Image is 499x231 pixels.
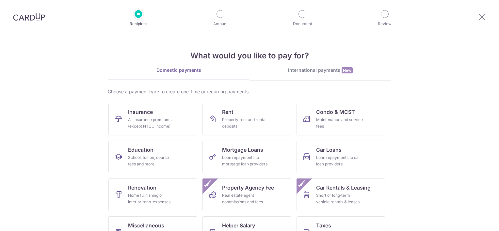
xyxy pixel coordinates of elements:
span: Car Rentals & Leasing [316,184,371,192]
div: Home furnishing or interior reno-expenses [128,192,175,205]
span: New [297,178,308,189]
span: Miscellaneous [128,222,164,229]
div: All insurance premiums (except NTUC Income) [128,116,175,130]
a: RentProperty rent and rental deposits [202,103,291,135]
p: Amount [196,21,245,27]
div: Choose a payment type to create one-time or recurring payments. [108,88,391,95]
span: New [203,178,214,189]
a: Condo & MCSTMaintenance and service fees [297,103,385,135]
div: Maintenance and service fees [316,116,363,130]
div: Loan repayments to mortgage loan providers [222,154,269,167]
p: Review [361,21,409,27]
div: Loan repayments to car loan providers [316,154,363,167]
div: School, tuition, course fees and more [128,154,175,167]
span: New [342,67,353,73]
span: Car Loans [316,146,342,154]
a: Car Rentals & LeasingShort or long‑term vehicle rentals & leasesNew [297,178,385,211]
a: InsuranceAll insurance premiums (except NTUC Income) [108,103,197,135]
img: CardUp [13,13,45,21]
p: Document [278,21,327,27]
h4: What would you like to pay for? [108,50,391,62]
span: Rent [222,108,233,116]
span: Education [128,146,153,154]
span: Renovation [128,184,156,192]
span: Insurance [128,108,153,116]
span: Taxes [316,222,331,229]
a: Car LoansLoan repayments to car loan providers [297,141,385,173]
div: Domestic payments [108,67,249,73]
span: Helper Salary [222,222,255,229]
a: RenovationHome furnishing or interior reno-expenses [108,178,197,211]
a: Mortgage LoansLoan repayments to mortgage loan providers [202,141,291,173]
div: International payments [249,67,391,74]
div: Short or long‑term vehicle rentals & leases [316,192,363,205]
a: Property Agency FeeReal estate agent commissions and feesNew [202,178,291,211]
iframe: Opens a widget where you can find more information [457,211,492,228]
a: EducationSchool, tuition, course fees and more [108,141,197,173]
p: Recipient [114,21,163,27]
span: Property Agency Fee [222,184,274,192]
span: Condo & MCST [316,108,355,116]
div: Real estate agent commissions and fees [222,192,269,205]
span: Mortgage Loans [222,146,263,154]
div: Property rent and rental deposits [222,116,269,130]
